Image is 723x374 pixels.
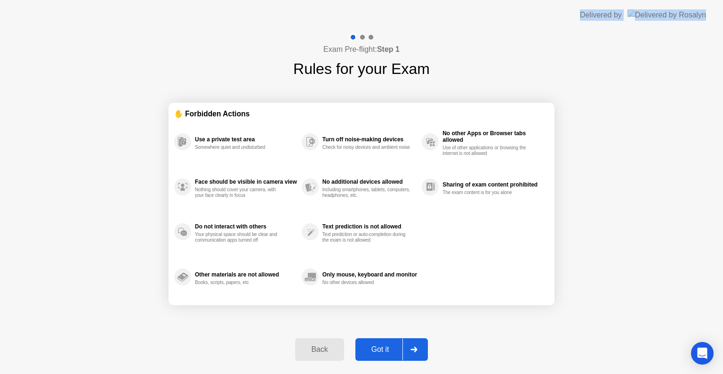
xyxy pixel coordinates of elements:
[322,223,417,230] div: Text prediction is not allowed
[358,345,402,354] div: Got it
[195,187,284,198] div: Nothing should cover your camera, with your face clearly in focus
[174,108,549,119] div: ✋ Forbidden Actions
[195,271,297,278] div: Other materials are not allowed
[355,338,428,361] button: Got it
[195,136,297,143] div: Use a private test area
[293,57,430,80] h1: Rules for your Exam
[322,145,411,150] div: Check for noisy devices and ambient noise
[691,342,714,365] div: Open Intercom Messenger
[627,9,706,20] img: Delivered by Rosalyn
[442,130,544,143] div: No other Apps or Browser tabs allowed
[195,179,297,185] div: Face should be visible in camera view
[442,181,544,188] div: Sharing of exam content prohibited
[322,280,411,285] div: No other devices allowed
[195,280,284,285] div: Books, scripts, papers, etc
[195,232,284,243] div: Your physical space should be clear and communication apps turned off
[442,145,531,156] div: Use of other applications or browsing the internet is not allowed
[442,190,531,195] div: The exam content is for you alone
[195,223,297,230] div: Do not interact with others
[322,187,411,198] div: Including smartphones, tablets, computers, headphones, etc.
[322,136,417,143] div: Turn off noise-making devices
[195,145,284,150] div: Somewhere quiet and undisturbed
[323,44,400,55] h4: Exam Pre-flight:
[322,179,417,185] div: No additional devices allowed
[377,45,400,53] b: Step 1
[295,338,344,361] button: Back
[580,9,622,21] div: Delivered by
[298,345,341,354] div: Back
[322,271,417,278] div: Only mouse, keyboard and monitor
[322,232,411,243] div: Text prediction or auto-completion during the exam is not allowed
